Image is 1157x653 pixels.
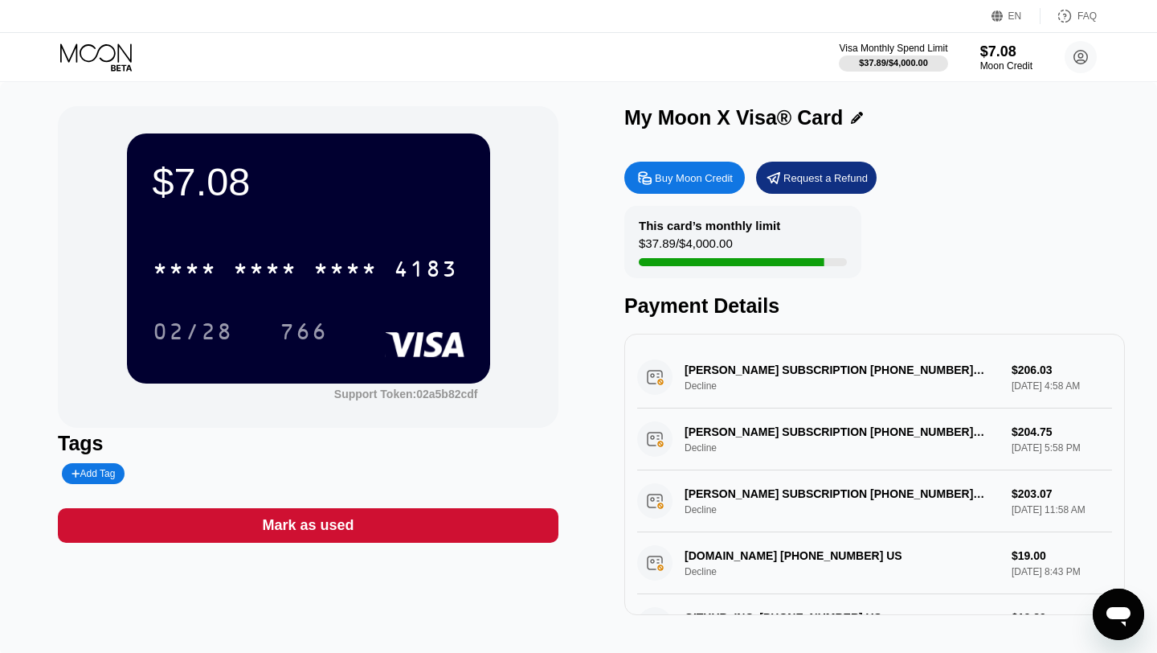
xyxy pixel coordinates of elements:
div: Request a Refund [756,162,877,194]
div: Mark as used [262,516,354,535]
div: Add Tag [62,463,125,484]
iframe: Button to launch messaging window [1093,589,1144,640]
div: Mark as used [58,508,558,543]
div: FAQ [1077,10,1097,22]
div: $7.08 [980,43,1032,60]
div: FAQ [1040,8,1097,24]
div: Support Token:02a5b82cdf [334,388,478,400]
div: Visa Monthly Spend Limit [839,43,947,54]
div: Buy Moon Credit [624,162,745,194]
div: Visa Monthly Spend Limit$37.89/$4,000.00 [839,43,947,72]
div: Payment Details [624,294,1125,318]
div: $7.08Moon Credit [980,43,1032,72]
div: This card’s monthly limit [639,219,780,232]
div: $37.89 / $4,000.00 [639,236,733,258]
div: Moon Credit [980,60,1032,72]
div: EN [1008,10,1022,22]
div: 02/28 [141,311,245,351]
div: 02/28 [153,321,233,347]
div: $7.08 [153,159,464,204]
div: Tags [58,432,558,455]
div: 4183 [394,258,458,284]
div: $37.89 / $4,000.00 [859,58,928,68]
div: Buy Moon Credit [655,171,733,185]
div: 766 [268,311,340,351]
div: My Moon X Visa® Card [624,106,843,129]
div: 766 [280,321,328,347]
div: Support Token: 02a5b82cdf [334,388,478,400]
div: EN [991,8,1040,24]
div: Add Tag [72,468,115,479]
div: Request a Refund [783,171,868,185]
